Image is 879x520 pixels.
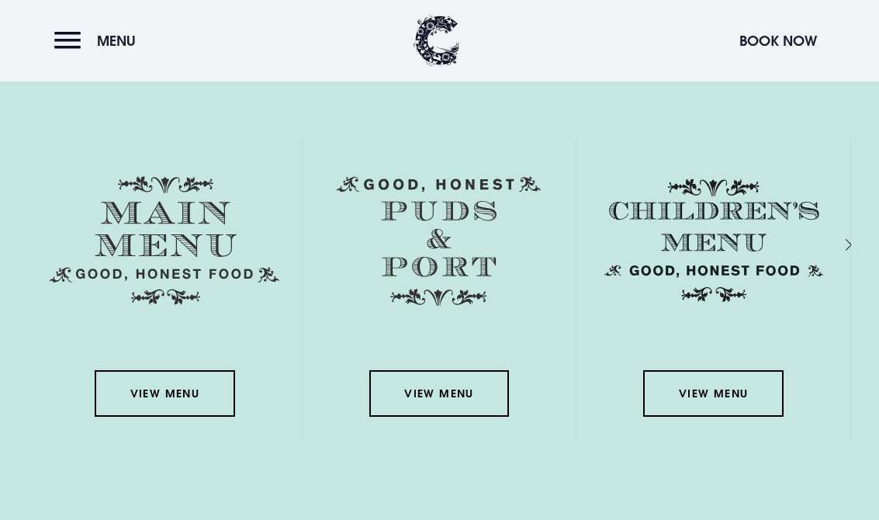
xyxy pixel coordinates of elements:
button: Menu [54,24,144,57]
a: View Menu [95,370,234,417]
img: Childrens Menu 1 [599,176,829,305]
div: Next slide [825,233,839,255]
a: View Menu [643,370,783,417]
img: Menu main menu [50,176,279,305]
button: Book Now [732,24,825,57]
img: Menu puds and port [337,176,541,307]
span: Menu [97,32,136,50]
img: Clandeboye Lodge [414,16,460,66]
a: View Menu [369,370,509,417]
